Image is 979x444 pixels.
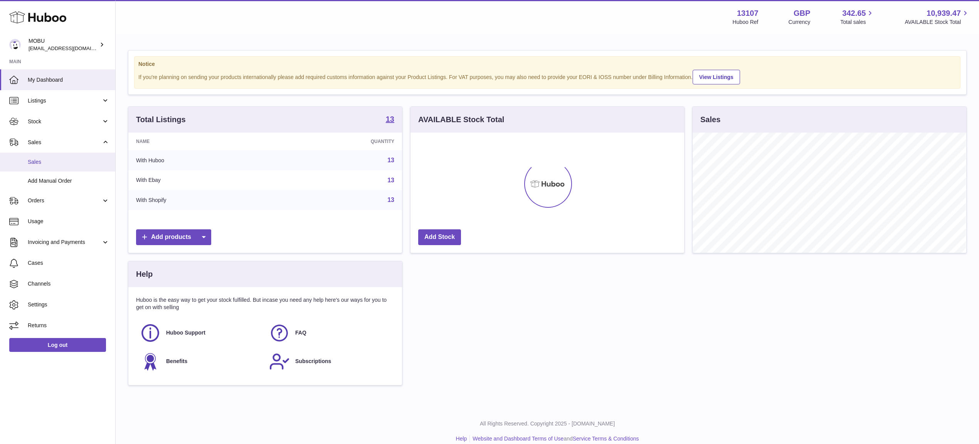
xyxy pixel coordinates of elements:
h3: Total Listings [136,114,186,125]
p: Huboo is the easy way to get your stock fulfilled. But incase you need any help here's our ways f... [136,296,394,311]
td: With Huboo [128,150,276,170]
a: Huboo Support [140,323,261,343]
span: Sales [28,158,109,166]
span: FAQ [295,329,306,336]
img: mo@mobu.co.uk [9,39,21,50]
span: Channels [28,280,109,288]
a: Add Stock [418,229,461,245]
div: Currency [789,18,811,26]
strong: 13 [386,115,394,123]
a: Subscriptions [269,351,390,372]
th: Quantity [276,133,402,150]
h3: AVAILABLE Stock Total [418,114,504,125]
a: FAQ [269,323,390,343]
span: My Dashboard [28,76,109,84]
a: 10,939.47 AVAILABLE Stock Total [905,8,970,26]
span: AVAILABLE Stock Total [905,18,970,26]
span: Stock [28,118,101,125]
a: 13 [387,197,394,203]
td: With Shopify [128,190,276,210]
span: Returns [28,322,109,329]
div: If you're planning on sending your products internationally please add required customs informati... [138,69,956,84]
span: Benefits [166,358,187,365]
strong: 13107 [737,8,759,18]
span: [EMAIL_ADDRESS][DOMAIN_NAME] [29,45,113,51]
a: 13 [387,157,394,163]
a: Service Terms & Conditions [573,436,639,442]
h3: Help [136,269,153,279]
span: Orders [28,197,101,204]
a: Add products [136,229,211,245]
span: Sales [28,139,101,146]
span: Subscriptions [295,358,331,365]
a: Website and Dashboard Terms of Use [473,436,564,442]
h3: Sales [700,114,720,125]
span: Settings [28,301,109,308]
div: MOBU [29,37,98,52]
a: 13 [386,115,394,124]
td: With Ebay [128,170,276,190]
a: 342.65 Total sales [840,8,875,26]
p: All Rights Reserved. Copyright 2025 - [DOMAIN_NAME] [122,420,973,427]
span: 342.65 [842,8,866,18]
a: Help [456,436,467,442]
span: Listings [28,97,101,104]
span: Cases [28,259,109,267]
span: 10,939.47 [927,8,961,18]
span: Usage [28,218,109,225]
div: Huboo Ref [733,18,759,26]
a: View Listings [693,70,740,84]
strong: Notice [138,61,956,68]
span: Add Manual Order [28,177,109,185]
span: Huboo Support [166,329,205,336]
li: and [470,435,639,442]
span: Invoicing and Payments [28,239,101,246]
strong: GBP [794,8,810,18]
a: Benefits [140,351,261,372]
span: Total sales [840,18,875,26]
a: Log out [9,338,106,352]
th: Name [128,133,276,150]
a: 13 [387,177,394,183]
